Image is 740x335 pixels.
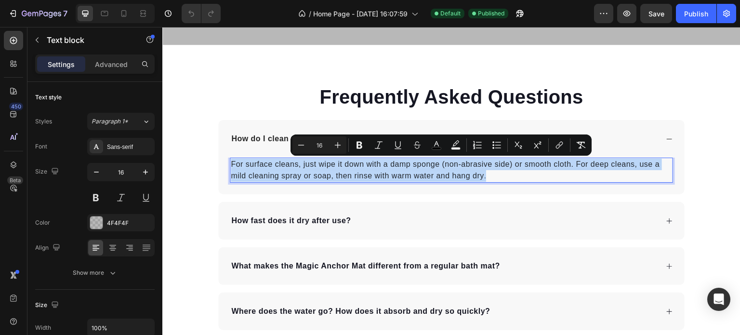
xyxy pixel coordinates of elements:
div: Styles [35,117,52,126]
span: . [322,145,324,153]
div: Sans-serif [107,143,152,151]
button: Save [640,4,672,23]
div: Editor contextual toolbar [291,134,592,156]
p: Advanced [95,59,128,69]
div: 4F4F4F [107,219,152,228]
span: Home Page - [DATE] 16:07:59 [313,9,408,19]
div: Open Intercom Messenger [707,288,730,311]
div: Text style [35,93,62,102]
span: Published [478,9,504,18]
span: Paragraph 1* [92,117,128,126]
strong: How fast does it dry after use [69,189,184,198]
span: ? [69,189,188,198]
div: Beta [7,176,23,184]
button: 7 [4,4,72,23]
div: Align [35,241,62,255]
div: Undo/Redo [182,4,221,23]
span: Default [440,9,461,18]
div: Font [35,142,47,151]
p: Text block [47,34,129,46]
strong: What makes the Magic Anchor Mat different from a regular bath mat? [69,235,338,243]
div: Size [35,299,61,312]
iframe: Design area [162,27,740,335]
div: Width [35,323,51,332]
button: Paragraph 1* [87,113,155,130]
strong: Where does the water go? How does it absorb and dry so quickly [69,280,323,288]
div: 450 [9,103,23,110]
p: Settings [48,59,75,69]
span: Save [648,10,664,18]
button: Show more [35,264,155,281]
div: Color [35,218,50,227]
div: Size [35,165,61,178]
span: / [309,9,311,19]
p: 7 [63,8,67,19]
button: Publish [676,4,716,23]
span: ? [69,280,328,288]
div: Show more [73,268,118,278]
div: Publish [684,9,708,19]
